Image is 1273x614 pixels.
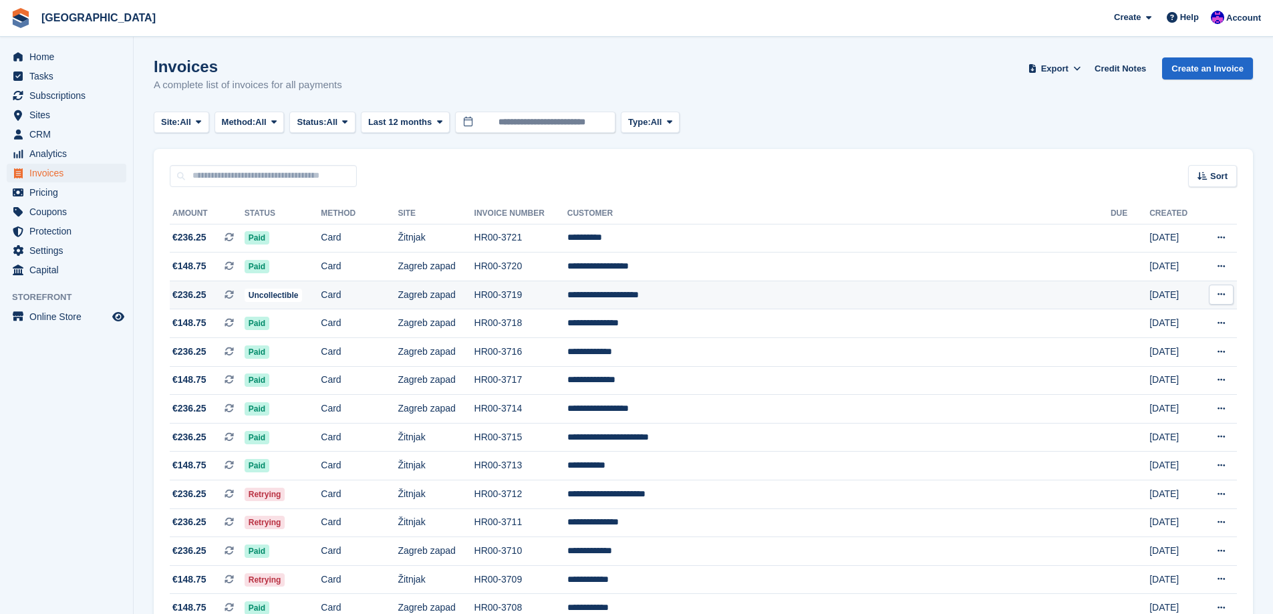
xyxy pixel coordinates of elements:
a: menu [7,164,126,182]
td: Card [321,565,398,594]
td: Card [321,537,398,566]
td: [DATE] [1149,281,1199,309]
span: Paid [245,373,269,387]
td: Zagreb zapad [398,281,474,309]
td: Zagreb zapad [398,253,474,281]
a: menu [7,125,126,144]
h1: Invoices [154,57,342,75]
span: Home [29,47,110,66]
span: Storefront [12,291,133,304]
span: Method: [222,116,256,129]
td: Žitnjak [398,423,474,452]
td: Card [321,366,398,395]
a: Preview store [110,309,126,325]
td: [DATE] [1149,309,1199,338]
a: menu [7,67,126,86]
span: €236.25 [172,544,206,558]
th: Method [321,203,398,224]
td: HR00-3719 [474,281,567,309]
a: menu [7,183,126,202]
td: Card [321,480,398,509]
a: [GEOGRAPHIC_DATA] [36,7,161,29]
td: HR00-3716 [474,338,567,367]
span: Help [1180,11,1199,24]
button: Type: All [621,112,680,134]
a: menu [7,307,126,326]
td: [DATE] [1149,338,1199,367]
td: [DATE] [1149,480,1199,509]
td: Card [321,452,398,480]
a: menu [7,144,126,163]
button: Status: All [289,112,355,134]
span: €148.75 [172,316,206,330]
span: Site: [161,116,180,129]
button: Last 12 months [361,112,450,134]
span: Paid [245,345,269,359]
p: A complete list of invoices for all payments [154,78,342,93]
span: Export [1041,62,1069,75]
td: [DATE] [1149,452,1199,480]
a: menu [7,47,126,66]
a: menu [7,106,126,124]
span: €148.75 [172,259,206,273]
button: Site: All [154,112,209,134]
td: HR00-3709 [474,565,567,594]
td: Card [321,224,398,253]
span: Protection [29,222,110,241]
td: Žitnjak [398,452,474,480]
span: €236.25 [172,345,206,359]
span: Paid [245,431,269,444]
td: Card [321,395,398,424]
td: Zagreb zapad [398,537,474,566]
td: HR00-3710 [474,537,567,566]
span: €236.25 [172,430,206,444]
th: Created [1149,203,1199,224]
span: Invoices [29,164,110,182]
span: Account [1226,11,1261,25]
img: Ivan Gačić [1211,11,1224,24]
span: Pricing [29,183,110,202]
td: [DATE] [1149,366,1199,395]
td: Žitnjak [398,565,474,594]
td: Card [321,281,398,309]
span: Create [1114,11,1141,24]
span: €148.75 [172,458,206,472]
td: HR00-3712 [474,480,567,509]
span: Retrying [245,488,285,501]
td: Card [321,253,398,281]
span: Settings [29,241,110,260]
td: Zagreb zapad [398,338,474,367]
td: Card [321,338,398,367]
span: All [255,116,267,129]
a: menu [7,261,126,279]
span: Paid [245,317,269,330]
th: Customer [567,203,1111,224]
span: Paid [245,459,269,472]
td: [DATE] [1149,224,1199,253]
span: Paid [245,545,269,558]
span: Paid [245,231,269,245]
td: Card [321,309,398,338]
td: HR00-3714 [474,395,567,424]
button: Export [1025,57,1084,80]
span: Sort [1210,170,1228,183]
a: Credit Notes [1089,57,1151,80]
button: Method: All [215,112,285,134]
span: €236.25 [172,402,206,416]
td: [DATE] [1149,423,1199,452]
span: Retrying [245,516,285,529]
span: Type: [628,116,651,129]
span: Last 12 months [368,116,432,129]
span: Online Store [29,307,110,326]
span: Status: [297,116,326,129]
th: Invoice Number [474,203,567,224]
span: Paid [245,260,269,273]
td: Žitnjak [398,480,474,509]
span: All [180,116,191,129]
td: Card [321,508,398,537]
td: HR00-3715 [474,423,567,452]
span: Uncollectible [245,289,303,302]
td: Zagreb zapad [398,309,474,338]
td: [DATE] [1149,565,1199,594]
th: Amount [170,203,245,224]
